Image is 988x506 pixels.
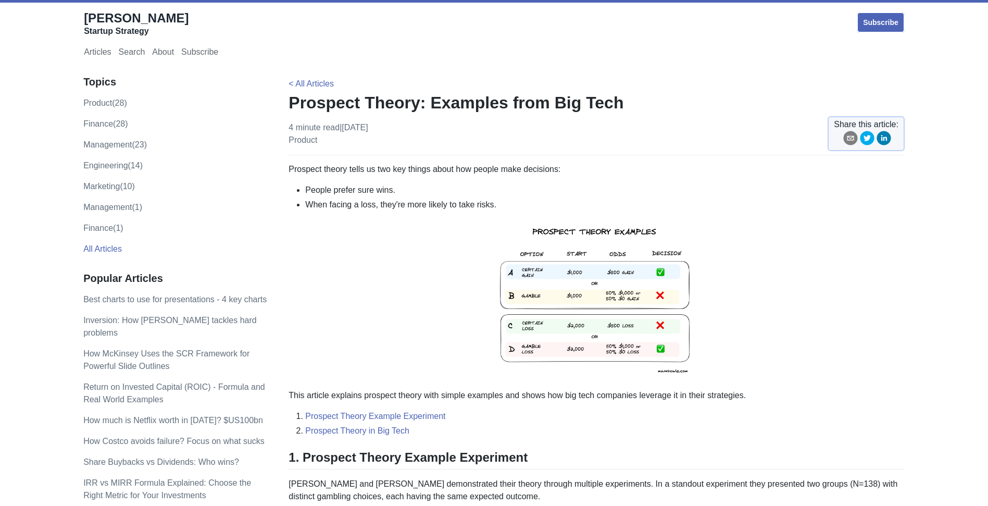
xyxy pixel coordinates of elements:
a: How much is Netflix worth in [DATE]? $US100bn [83,416,263,425]
img: prospect_theory_examples [487,219,705,381]
a: IRR vs MIRR Formula Explained: Choose the Right Metric for Your Investments [83,478,251,500]
span: Share this article: [834,118,898,131]
button: email [843,131,858,149]
a: Subscribe [181,47,218,59]
a: Prospect Theory Example Experiment [305,412,445,421]
p: [PERSON_NAME] and [PERSON_NAME] demonstrated their theory through multiple experiments. In a stan... [289,478,905,503]
a: product [289,135,317,144]
p: This article explains prospect theory with simple examples and shows how big tech companies lever... [289,389,905,402]
a: All Articles [83,244,122,253]
h1: Prospect Theory: Examples from Big Tech [289,92,905,113]
a: How McKinsey Uses the SCR Framework for Powerful Slide Outlines [83,349,249,371]
div: Startup Strategy [84,26,189,36]
a: Inversion: How [PERSON_NAME] tackles hard problems [83,316,257,337]
a: Management(1) [83,203,142,212]
a: Finance(1) [83,224,123,232]
a: Return on Invested Capital (ROIC) - Formula and Real World Examples [83,382,265,404]
h3: Popular Articles [83,272,267,285]
a: About [152,47,174,59]
a: Search [119,47,145,59]
li: People prefer sure wins. [305,184,905,196]
a: Share Buybacks vs Dividends: Who wins? [83,458,239,466]
a: marketing(10) [83,182,135,191]
a: finance(28) [83,119,128,128]
a: [PERSON_NAME]Startup Strategy [84,10,189,36]
span: [PERSON_NAME] [84,11,189,25]
h2: 1. Prospect Theory Example Experiment [289,450,905,470]
a: management(23) [83,140,147,149]
a: product(28) [83,98,127,107]
a: engineering(14) [83,161,143,170]
a: Articles [84,47,111,59]
p: Prospect theory tells us two key things about how people make decisions: [289,163,905,176]
p: 4 minute read | [DATE] [289,121,368,146]
a: Best charts to use for presentations - 4 key charts [83,295,267,304]
a: Subscribe [857,12,905,33]
button: twitter [860,131,874,149]
button: linkedin [877,131,891,149]
h3: Topics [83,76,267,89]
a: < All Articles [289,79,334,88]
a: How Costco avoids failure? Focus on what sucks [83,437,265,446]
li: When facing a loss, they're more likely to take risks. [305,199,905,211]
a: Prospect Theory in Big Tech [305,426,409,435]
